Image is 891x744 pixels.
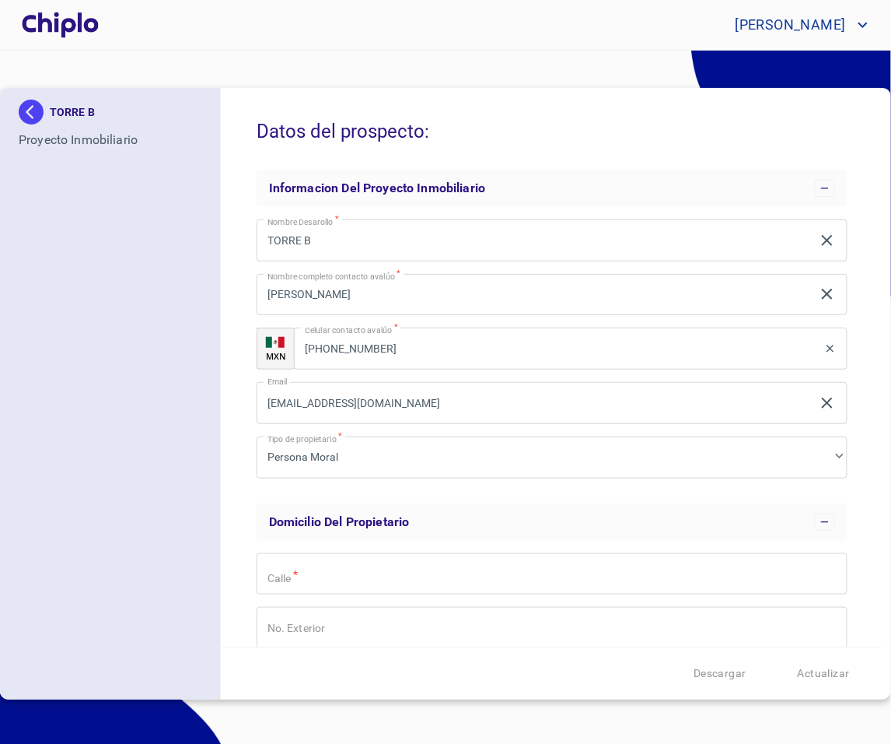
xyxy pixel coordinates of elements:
span: Descargar [694,665,746,684]
div: Persona Moral [257,437,847,479]
div: Informacion del Proyecto Inmobiliario [257,170,847,207]
button: Actualizar [791,660,856,689]
span: Informacion del Proyecto Inmobiliario [269,181,486,195]
button: clear input [824,342,837,355]
span: [PERSON_NAME] [724,12,854,37]
img: R93DlvwvvjP9fbrDwZeCRYBHk45OWMq+AAOlFVsxT89f82nwPLnD58IP7+ANJEaWYhP0Tx8kkA0WlQMPQsAAgwAOmBj20AXj6... [266,337,285,348]
img: Docupass spot blue [19,100,50,125]
button: account of current user [724,12,872,37]
span: Actualizar [798,665,850,684]
div: TORRE B [19,100,201,131]
div: Domicilio del Propietario [257,504,847,541]
button: clear input [818,285,837,304]
span: Domicilio del Propietario [269,514,410,529]
h5: Datos del prospecto: [257,100,847,163]
button: clear input [818,231,837,250]
button: Descargar [687,660,753,689]
button: clear input [818,394,837,412]
p: Proyecto Inmobiliario [19,131,201,149]
p: TORRE B [50,106,95,118]
p: MXN [266,350,286,362]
